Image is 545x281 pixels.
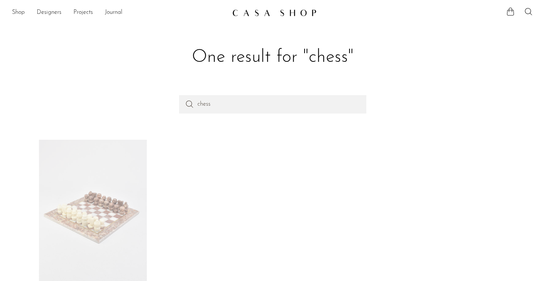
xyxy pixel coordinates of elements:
input: Perform a search [179,95,366,113]
nav: Desktop navigation [12,6,226,19]
a: Designers [37,8,61,18]
ul: NEW HEADER MENU [12,6,226,19]
a: Shop [12,8,25,18]
a: Projects [73,8,93,18]
h1: One result for "chess" [45,46,500,69]
a: Journal [105,8,122,18]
